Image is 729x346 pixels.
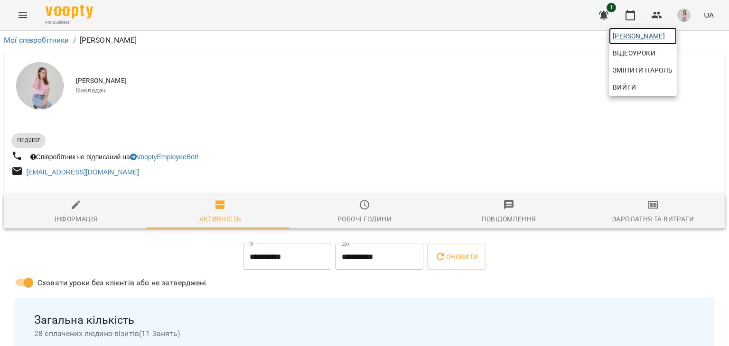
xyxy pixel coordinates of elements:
span: Вийти [613,82,636,93]
a: [PERSON_NAME] [609,27,677,45]
a: Відеоуроки [609,45,659,62]
a: Змінити пароль [609,62,677,79]
span: [PERSON_NAME] [613,30,673,42]
span: Змінити пароль [613,64,673,76]
span: Відеоуроки [613,47,655,59]
button: Вийти [609,79,677,96]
